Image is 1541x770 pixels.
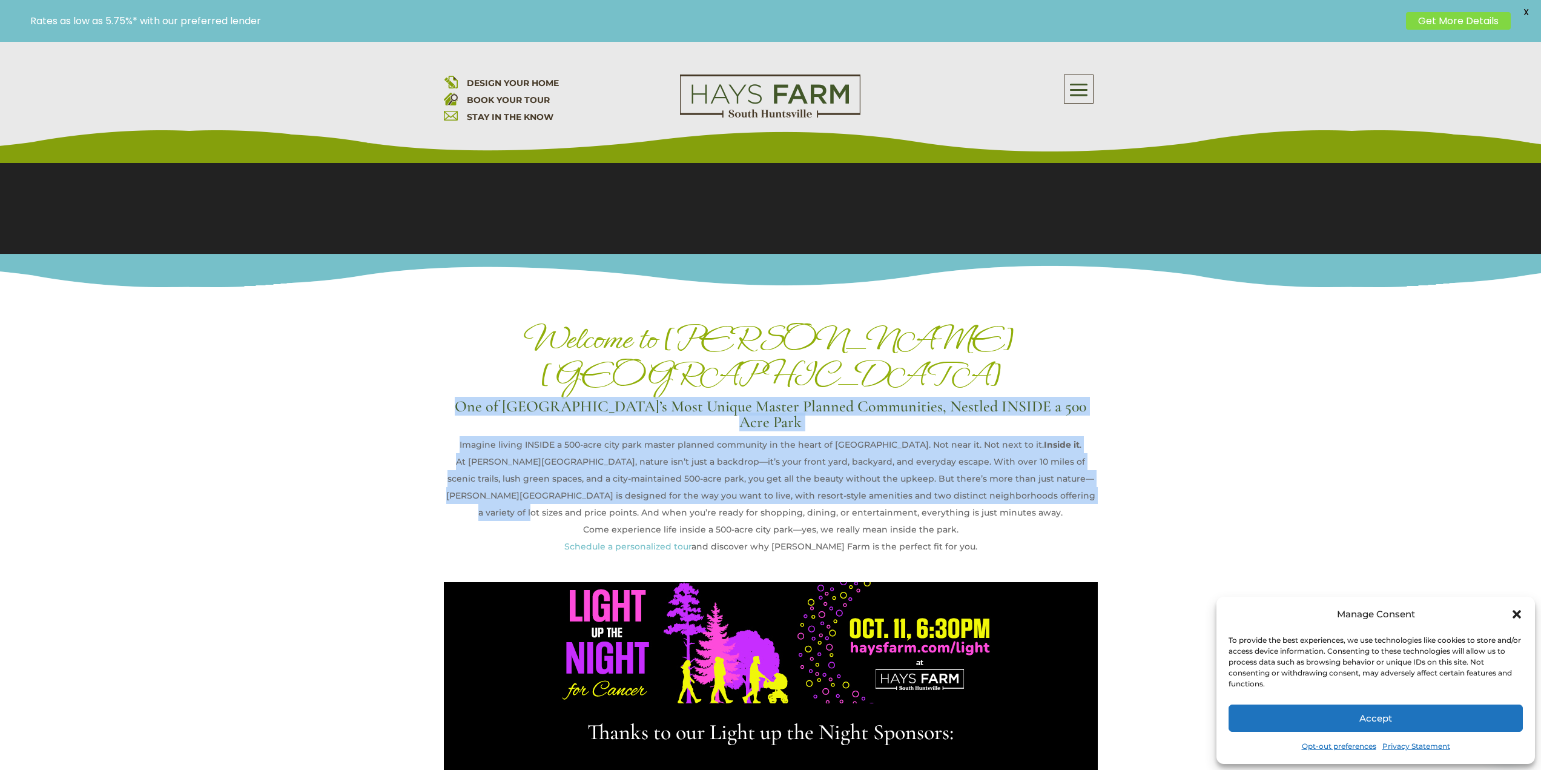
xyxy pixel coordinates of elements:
strong: Inside it [1044,439,1080,450]
p: Rates as low as 5.75%* with our preferred lender [30,15,1400,27]
h2: Thanks to our Light up the Night Sponsors: [444,722,1098,749]
h3: One of [GEOGRAPHIC_DATA]’s Most Unique Master Planned Communities, Nestled INSIDE a 500 Acre Park [444,399,1098,436]
div: Come experience life inside a 500-acre city park—yes, we really mean inside the park. [444,521,1098,538]
button: Accept [1229,705,1523,732]
div: At [PERSON_NAME][GEOGRAPHIC_DATA], nature isn’t just a backdrop—it’s your front yard, backyard, a... [444,453,1098,521]
p: and discover why [PERSON_NAME] Farm is the perfect fit for you. [444,538,1098,555]
a: Get More Details [1406,12,1511,30]
img: book your home tour [444,91,458,105]
a: hays farm homes huntsville development [680,110,860,121]
h1: Welcome to [PERSON_NAME][GEOGRAPHIC_DATA] [444,321,1098,399]
img: Logo [680,75,860,118]
span: X [1517,3,1535,21]
a: BOOK YOUR TOUR [467,95,550,105]
a: Privacy Statement [1382,738,1450,755]
a: STAY IN THE KNOW [467,111,553,122]
div: Close dialog [1511,608,1523,620]
div: Manage Consent [1337,606,1415,623]
img: design your home [444,75,458,88]
a: DESIGN YOUR HOME [467,78,559,88]
img: LightUpTheNightForCancer_Billboard_Digital [541,582,1001,703]
a: Opt-out preferences [1302,738,1376,755]
div: To provide the best experiences, we use technologies like cookies to store and/or access device i... [1229,635,1522,689]
div: Imagine living INSIDE a 500-acre city park master planned community in the heart of [GEOGRAPHIC_D... [444,436,1098,453]
a: Schedule a personalized tour [564,541,691,552]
